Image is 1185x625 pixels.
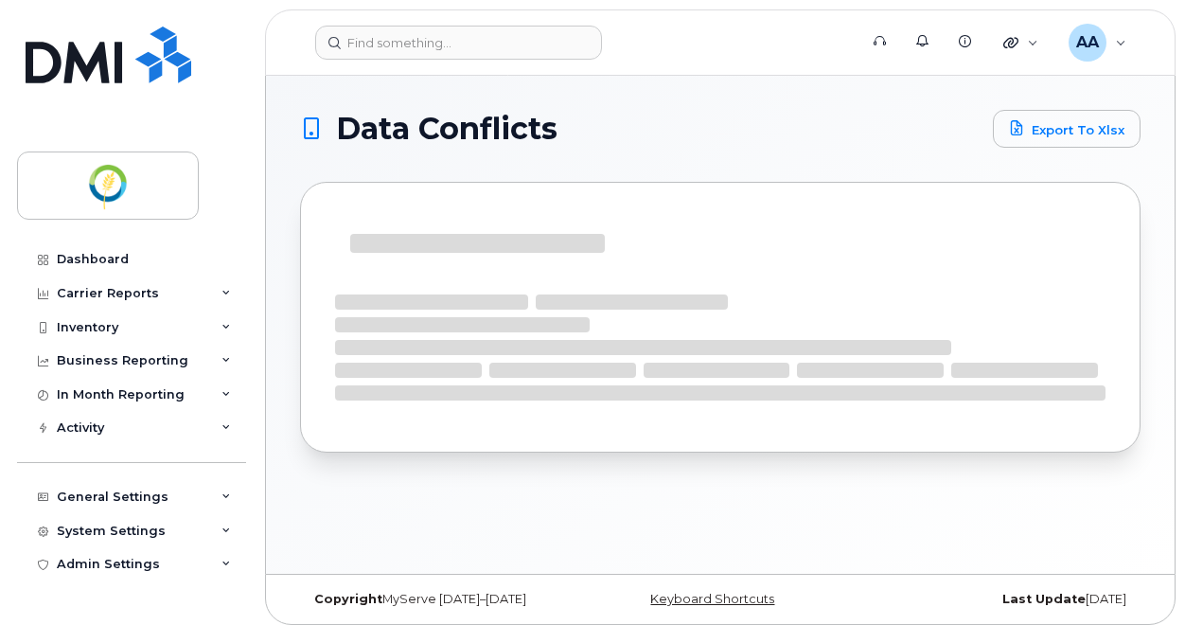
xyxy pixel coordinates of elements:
div: [DATE] [860,592,1141,607]
strong: Copyright [314,592,382,606]
span: Data Conflicts [336,115,557,143]
div: MyServe [DATE]–[DATE] [300,592,580,607]
strong: Last Update [1002,592,1086,606]
a: Export to Xlsx [993,110,1141,148]
a: Keyboard Shortcuts [650,592,774,606]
